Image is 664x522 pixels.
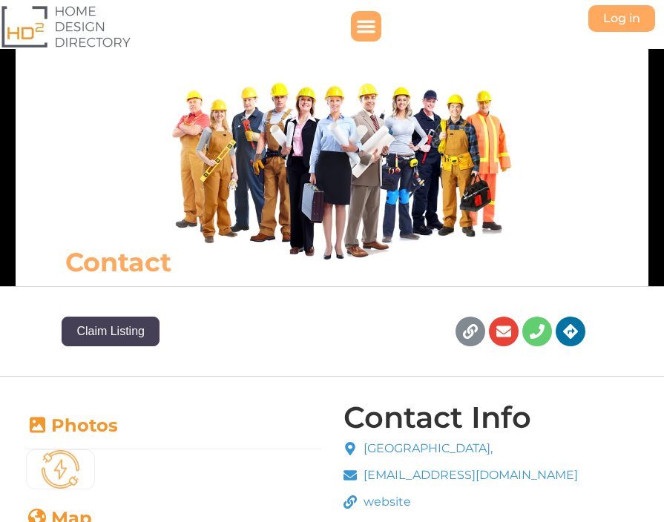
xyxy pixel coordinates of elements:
span: [GEOGRAPHIC_DATA], [360,440,493,457]
h6: Contact [65,245,438,279]
h4: Contact Info [343,403,531,432]
div: Menu Toggle [351,11,381,42]
a: Photos [26,414,118,436]
span: Log in [603,13,640,24]
a: website [343,493,579,511]
a: [EMAIL_ADDRESS][DOMAIN_NAME] [343,466,579,484]
span: website [360,493,411,511]
img: Mask group (5) [27,450,94,488]
a: Log in [588,5,655,32]
button: Claim Listing [62,317,160,346]
span: [EMAIL_ADDRESS][DOMAIN_NAME] [360,466,578,484]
